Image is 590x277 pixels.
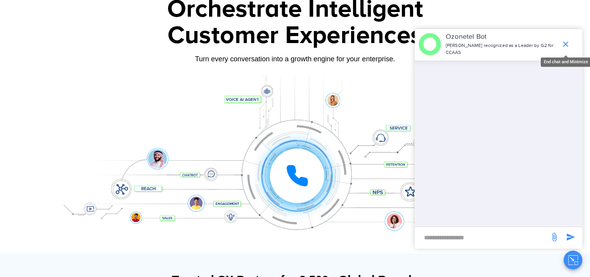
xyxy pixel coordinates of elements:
[564,251,582,269] button: Close chat
[558,36,573,52] span: end chat or minimize
[446,42,557,56] p: [PERSON_NAME] recognized as a Leader by G2 for CCAAS
[53,55,538,63] div: Turn every conversation into a growth engine for your enterprise.
[547,229,562,245] span: send message
[446,32,557,42] p: Ozonetel Bot
[563,229,578,245] span: send message
[419,231,546,245] div: new-msg-input
[419,33,441,55] img: header
[53,17,538,54] div: Customer Experiences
